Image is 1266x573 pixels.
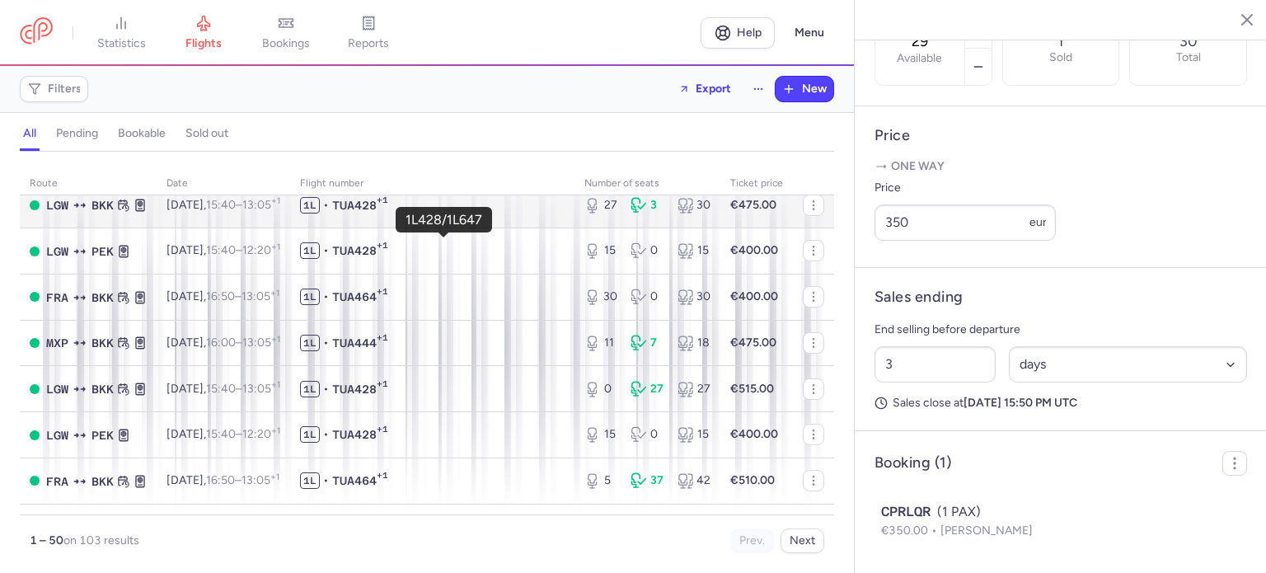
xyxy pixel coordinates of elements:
[206,336,280,350] span: –
[678,381,710,397] div: 27
[241,473,279,487] time: 13:05
[874,178,1056,198] label: Price
[631,472,663,489] div: 37
[730,427,778,441] strong: €400.00
[162,15,245,51] a: flights
[332,472,377,489] span: TUA464
[323,289,329,305] span: •
[91,196,114,214] span: BKK
[242,427,280,441] time: 12:20
[91,472,114,491] span: BKK
[730,243,778,257] strong: €400.00
[290,171,574,196] th: Flight number
[678,197,710,214] div: 30
[776,77,833,101] button: New
[377,286,388,303] span: +1
[730,289,778,303] strong: €400.00
[242,243,280,257] time: 12:20
[63,533,139,547] span: on 103 results
[584,289,617,305] div: 30
[730,336,776,350] strong: €475.00
[584,335,617,351] div: 11
[730,473,775,487] strong: €510.00
[206,473,279,487] span: –
[874,346,996,383] input: ##
[270,472,279,482] sup: +1
[118,126,166,141] h4: bookable
[332,197,377,214] span: TUA428
[323,197,329,214] span: •
[323,426,329,443] span: •
[166,382,280,396] span: [DATE],
[166,289,279,303] span: [DATE],
[332,242,377,259] span: TUA428
[30,533,63,547] strong: 1 – 50
[242,382,280,396] time: 13:05
[377,470,388,486] span: +1
[80,15,162,51] a: statistics
[166,243,280,257] span: [DATE],
[206,198,280,212] span: –
[270,288,279,298] sup: +1
[56,126,98,141] h4: pending
[20,17,53,48] a: CitizenPlane red outlined logo
[241,289,279,303] time: 13:05
[574,171,720,196] th: number of seats
[271,242,280,252] sup: +1
[631,335,663,351] div: 7
[332,289,377,305] span: TUA464
[206,243,236,257] time: 15:40
[874,320,1247,340] p: End selling before departure
[631,381,663,397] div: 27
[1029,215,1047,229] span: eur
[327,15,410,51] a: reports
[584,426,617,443] div: 15
[300,335,320,351] span: 1L
[185,36,222,51] span: flights
[332,335,377,351] span: TUA444
[874,126,1247,145] h4: Price
[584,242,617,259] div: 15
[46,334,68,352] span: MXP
[262,36,310,51] span: bookings
[206,243,280,257] span: –
[271,379,280,390] sup: +1
[730,528,774,553] button: Prev.
[300,381,320,397] span: 1L
[332,426,377,443] span: TUA428
[881,524,940,538] span: €350.00
[584,381,617,397] div: 0
[1057,33,1063,49] p: 1
[48,82,82,96] span: Filters
[678,426,710,443] div: 15
[185,126,228,141] h4: sold out
[242,336,280,350] time: 13:05
[584,472,617,489] div: 5
[720,171,793,196] th: Ticket price
[206,289,235,303] time: 16:50
[206,427,280,441] span: –
[242,198,280,212] time: 13:05
[1179,33,1198,49] p: 30
[897,52,942,65] label: Available
[730,382,774,396] strong: €515.00
[20,171,157,196] th: route
[631,197,663,214] div: 3
[348,36,389,51] span: reports
[271,334,280,345] sup: +1
[300,289,320,305] span: 1L
[323,472,329,489] span: •
[206,198,236,212] time: 15:40
[46,289,68,307] span: FRA
[701,17,775,49] a: Help
[23,126,36,141] h4: all
[1176,51,1201,64] p: Total
[802,82,827,96] span: New
[46,472,68,491] span: FRA
[406,213,482,228] div: 1L428/1L647
[91,289,114,307] span: BKK
[323,242,329,259] span: •
[874,396,1247,411] p: Sales close at
[874,288,963,307] h4: Sales ending
[668,76,742,102] button: Export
